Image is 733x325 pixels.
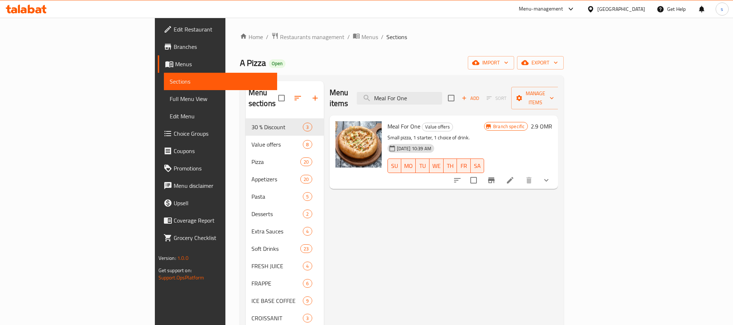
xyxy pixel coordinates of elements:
div: Desserts2 [246,205,324,223]
button: WE [429,159,444,173]
h6: 2.9 OMR [531,121,552,131]
li: / [347,33,350,41]
button: export [517,56,564,69]
span: export [523,58,558,67]
a: Edit Restaurant [158,21,277,38]
div: items [303,296,312,305]
span: Branch specific [490,123,527,130]
a: Choice Groups [158,125,277,142]
a: Grocery Checklist [158,229,277,246]
span: Choice Groups [174,129,271,138]
span: import [474,58,508,67]
span: 30 % Discount [251,123,303,131]
span: Add [461,94,480,102]
button: FR [457,159,471,173]
span: 4 [303,263,312,270]
button: Manage items [511,87,560,109]
div: items [300,157,312,166]
span: 3 [303,315,312,322]
svg: Show Choices [542,176,551,185]
span: Get support on: [158,266,192,275]
button: sort-choices [449,172,466,189]
span: Select all sections [274,90,289,106]
span: Version: [158,253,176,263]
p: Small pizza, 1 starter, 1 choice of drink. [387,133,484,142]
span: 20 [301,176,312,183]
div: items [303,227,312,236]
h2: Menu items [330,87,348,109]
button: MO [401,159,416,173]
span: Branches [174,42,271,51]
a: Menus [353,32,378,42]
div: 30 % Discount3 [246,118,324,136]
span: 20 [301,159,312,165]
div: Pasta5 [246,188,324,205]
span: Value offers [422,123,453,131]
div: FRESH JUICE4 [246,257,324,275]
span: CROISSANIT [251,314,303,322]
nav: breadcrumb [240,32,564,42]
span: Grocery Checklist [174,233,271,242]
span: Upsell [174,199,271,207]
span: Manage items [517,89,554,107]
a: Promotions [158,160,277,177]
span: Full Menu View [170,94,271,103]
button: SA [471,159,484,173]
a: Full Menu View [164,90,277,107]
span: Sections [386,33,407,41]
span: Menu disclaimer [174,181,271,190]
span: Menus [175,60,271,68]
span: Select section [444,90,459,106]
span: Desserts [251,210,303,218]
button: TH [444,159,457,173]
span: Promotions [174,164,271,173]
span: WE [432,161,441,171]
div: items [303,279,312,288]
button: TU [416,159,429,173]
span: MO [404,161,413,171]
div: Value offers8 [246,136,324,153]
div: FRAPPE [251,279,303,288]
a: Menus [158,55,277,73]
span: Value offers [251,140,303,149]
div: items [300,244,312,253]
div: items [303,314,312,322]
div: items [303,210,312,218]
span: TH [446,161,454,171]
div: items [303,192,312,201]
span: Coupons [174,147,271,155]
img: Meal For One [335,121,382,168]
button: show more [538,172,555,189]
div: [GEOGRAPHIC_DATA] [597,5,645,13]
span: 9 [303,297,312,304]
a: Coverage Report [158,212,277,229]
a: Upsell [158,194,277,212]
div: Pasta [251,192,303,201]
a: Restaurants management [271,32,344,42]
button: delete [520,172,538,189]
span: ICE BASE COFFEE [251,296,303,305]
span: Appetizers [251,175,301,183]
button: import [468,56,514,69]
a: Branches [158,38,277,55]
span: Restaurants management [280,33,344,41]
button: Branch-specific-item [483,172,500,189]
span: Coverage Report [174,216,271,225]
span: Meal For One [387,121,420,132]
div: Extra Sauces4 [246,223,324,240]
span: [DATE] 10:39 AM [394,145,434,152]
span: Select to update [466,173,481,188]
span: 8 [303,141,312,148]
span: Extra Sauces [251,227,303,236]
div: FRESH JUICE [251,262,303,270]
div: items [303,123,312,131]
div: Appetizers20 [246,170,324,188]
span: Sections [170,77,271,86]
a: Coupons [158,142,277,160]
